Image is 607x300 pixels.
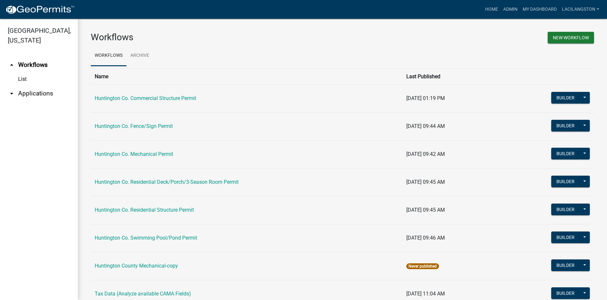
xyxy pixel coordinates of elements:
button: Builder [551,176,580,187]
a: Admin [501,3,520,16]
span: [DATE] 09:46 AM [406,235,445,241]
span: Never published [406,263,439,269]
a: Archive [126,45,153,66]
span: [DATE] 09:42 AM [406,151,445,157]
a: Tax Data (Analyze available CAMA Fields) [95,291,191,297]
a: Huntington Co. Residential Deck/Porch/3-Season Room Permit [95,179,239,185]
button: Builder [551,204,580,215]
button: New Workflow [548,32,594,44]
button: Builder [551,287,580,299]
span: [DATE] 09:45 AM [406,207,445,213]
i: arrow_drop_up [8,61,16,69]
span: [DATE] 09:45 AM [406,179,445,185]
a: Huntington Co. Residential Structure Permit [95,207,194,213]
a: Huntington Co. Mechanical Permit [95,151,173,157]
button: Builder [551,231,580,243]
a: Huntington County Mechanical-copy [95,263,178,269]
a: Huntington Co. Commercial Structure Permit [95,95,196,101]
button: Builder [551,120,580,131]
button: Builder [551,259,580,271]
a: Huntington Co. Swimming Pool/Pond Permit [95,235,197,241]
a: LaciLangston [559,3,602,16]
th: Last Published [402,69,498,84]
span: [DATE] 09:44 AM [406,123,445,129]
i: arrow_drop_down [8,90,16,97]
a: Workflows [91,45,126,66]
a: My Dashboard [520,3,559,16]
span: [DATE] 01:19 PM [406,95,445,101]
th: Name [91,69,402,84]
span: [DATE] 11:04 AM [406,291,445,297]
h3: Workflows [91,32,338,43]
a: Huntington Co. Fence/Sign Permit [95,123,173,129]
a: Home [482,3,501,16]
button: Builder [551,148,580,159]
button: Builder [551,92,580,104]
